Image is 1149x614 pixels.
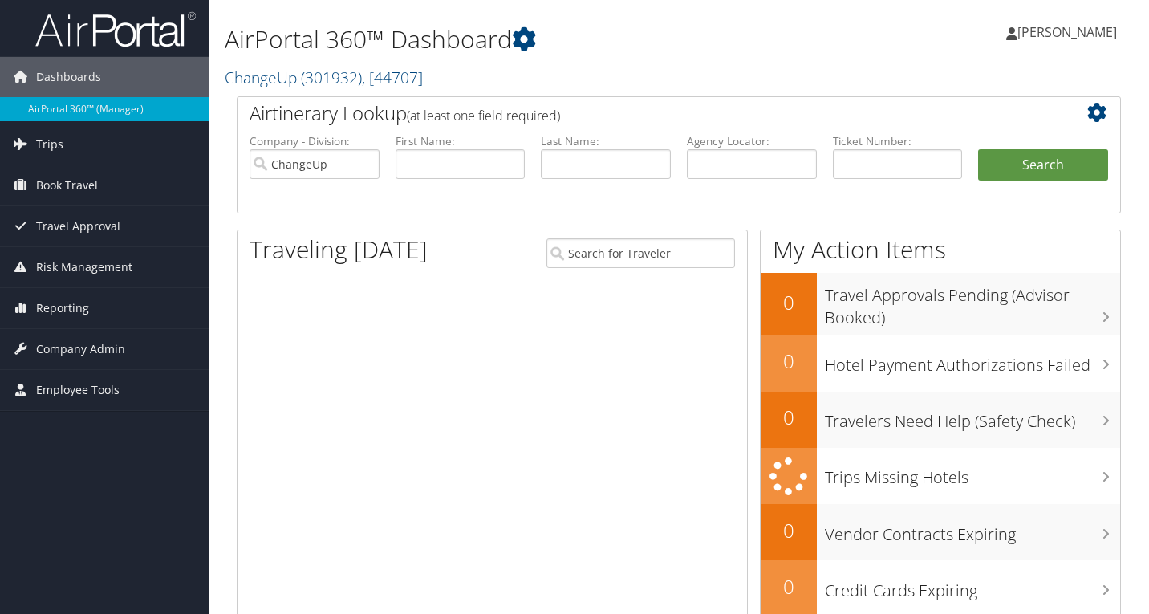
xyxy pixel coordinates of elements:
label: Agency Locator: [687,133,817,149]
button: Search [978,149,1108,181]
a: 0Hotel Payment Authorizations Failed [761,335,1120,392]
span: (at least one field required) [407,107,560,124]
span: [PERSON_NAME] [1017,23,1117,41]
span: Risk Management [36,247,132,287]
span: Dashboards [36,57,101,97]
span: Company Admin [36,329,125,369]
h1: Traveling [DATE] [250,233,428,266]
span: Reporting [36,288,89,328]
a: 0Vendor Contracts Expiring [761,504,1120,560]
h1: AirPortal 360™ Dashboard [225,22,830,56]
h3: Travelers Need Help (Safety Check) [825,402,1120,433]
h3: Travel Approvals Pending (Advisor Booked) [825,276,1120,329]
span: Employee Tools [36,370,120,410]
h1: My Action Items [761,233,1120,266]
span: Trips [36,124,63,165]
h2: 0 [761,289,817,316]
h2: 0 [761,348,817,375]
h3: Vendor Contracts Expiring [825,515,1120,546]
h2: 0 [761,573,817,600]
label: Ticket Number: [833,133,963,149]
span: Travel Approval [36,206,120,246]
h2: Airtinerary Lookup [250,100,1034,127]
img: airportal-logo.png [35,10,196,48]
h2: 0 [761,404,817,431]
span: , [ 44707 ] [362,67,423,88]
label: Company - Division: [250,133,380,149]
h3: Trips Missing Hotels [825,458,1120,489]
a: Trips Missing Hotels [761,448,1120,505]
a: ChangeUp [225,67,423,88]
span: ( 301932 ) [301,67,362,88]
h3: Hotel Payment Authorizations Failed [825,346,1120,376]
h3: Credit Cards Expiring [825,571,1120,602]
input: Search for Traveler [546,238,734,268]
span: Book Travel [36,165,98,205]
label: Last Name: [541,133,671,149]
a: 0Travel Approvals Pending (Advisor Booked) [761,273,1120,335]
label: First Name: [396,133,526,149]
h2: 0 [761,517,817,544]
a: 0Travelers Need Help (Safety Check) [761,392,1120,448]
a: [PERSON_NAME] [1006,8,1133,56]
